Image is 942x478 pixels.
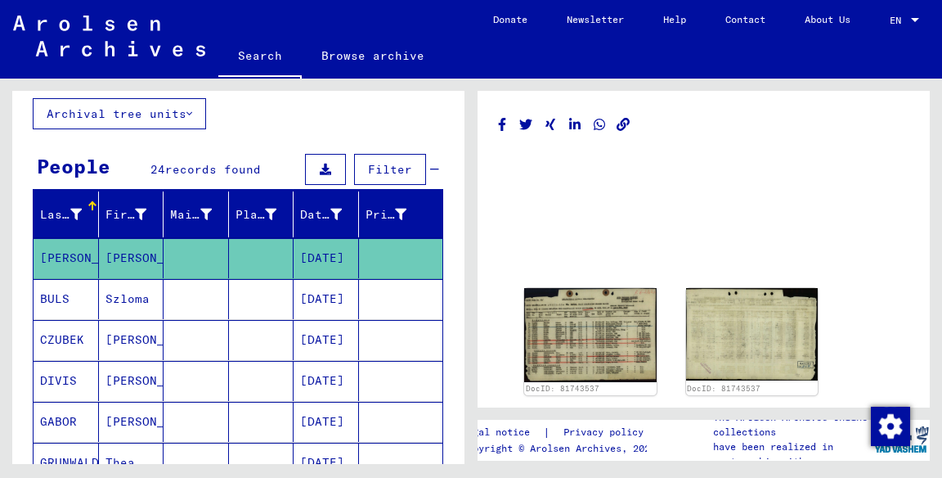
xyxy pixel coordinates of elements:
div: Place of Birth [235,201,298,228]
mat-cell: [DATE] [294,279,359,319]
div: People [37,151,110,181]
div: Last Name [40,201,102,228]
button: Share on Facebook [494,115,511,135]
mat-cell: [DATE] [294,238,359,278]
div: Maiden Name [170,201,232,228]
div: Prisoner # [366,201,428,228]
button: Share on Twitter [518,115,535,135]
mat-cell: GABOR [34,402,99,442]
mat-cell: [DATE] [294,320,359,360]
img: 002.jpg [686,288,819,381]
span: 24 [150,162,165,177]
button: Archival tree units [33,98,206,129]
mat-header-cell: Date of Birth [294,192,359,237]
mat-header-cell: Place of Birth [229,192,294,237]
button: Copy link [615,115,632,135]
button: Share on LinkedIn [567,115,584,135]
mat-cell: BULS [34,279,99,319]
a: Search [218,36,302,79]
div: First Name [105,201,168,228]
mat-cell: Szloma [99,279,164,319]
p: The Arolsen Archives online collections [713,410,873,440]
mat-cell: [DATE] [294,361,359,401]
div: Date of Birth [300,206,342,223]
button: Share on Xing [542,115,559,135]
div: First Name [105,206,147,223]
button: Share on WhatsApp [591,115,608,135]
img: Arolsen_neg.svg [13,16,205,56]
p: have been realized in partnership with [713,440,873,469]
mat-cell: [PERSON_NAME] [99,361,164,401]
img: 001.jpg [524,288,657,381]
div: Prisoner # [366,206,407,223]
mat-cell: [PERSON_NAME] [99,320,164,360]
button: Filter [354,154,426,185]
mat-header-cell: Maiden Name [164,192,229,237]
div: Last Name [40,206,82,223]
mat-cell: DIVIS [34,361,99,401]
mat-cell: [DATE] [294,402,359,442]
mat-cell: [PERSON_NAME] [99,238,164,278]
mat-header-cell: Prisoner # [359,192,443,237]
a: Privacy policy [550,424,663,441]
a: DocID: 81743537 [687,384,760,393]
mat-cell: [PERSON_NAME] [34,238,99,278]
a: DocID: 81743537 [526,384,599,393]
mat-cell: [PERSON_NAME] [99,402,164,442]
a: Browse archive [302,36,444,75]
span: Filter [368,162,412,177]
div: Place of Birth [235,206,277,223]
p: Copyright © Arolsen Archives, 2021 [461,441,663,456]
mat-header-cell: Last Name [34,192,99,237]
img: Change consent [871,407,910,446]
span: EN [890,15,908,26]
span: records found [165,162,261,177]
mat-cell: CZUBEK [34,320,99,360]
mat-header-cell: First Name [99,192,164,237]
a: Legal notice [461,424,543,441]
div: | [461,424,663,441]
div: Date of Birth [300,201,362,228]
div: Maiden Name [170,206,212,223]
